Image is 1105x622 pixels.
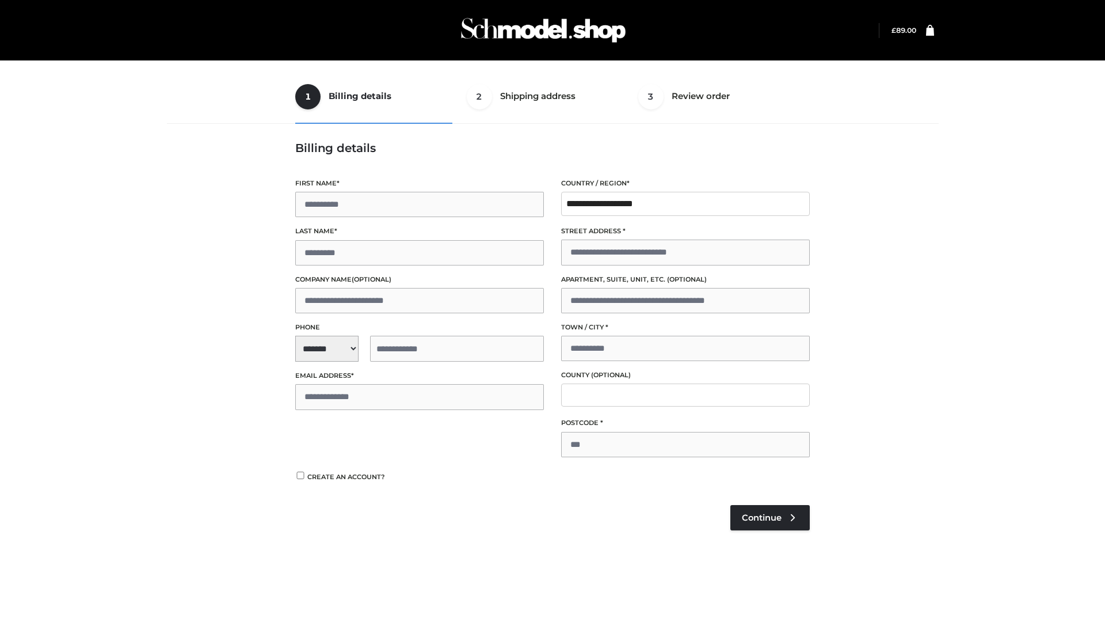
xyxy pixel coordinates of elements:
[561,418,810,428] label: Postcode
[295,226,544,237] label: Last name
[667,275,707,283] span: (optional)
[742,513,782,523] span: Continue
[891,26,916,35] a: £89.00
[561,226,810,237] label: Street address
[561,274,810,285] label: Apartment, suite, unit, etc.
[295,141,810,155] h3: Billing details
[352,275,391,283] span: (optional)
[295,178,544,189] label: First name
[307,473,385,481] span: Create an account?
[561,178,810,189] label: Country / Region
[457,7,630,53] img: Schmodel Admin 964
[561,370,810,381] label: County
[295,472,306,479] input: Create an account?
[591,371,631,379] span: (optional)
[561,322,810,333] label: Town / City
[295,274,544,285] label: Company name
[891,26,896,35] span: £
[891,26,916,35] bdi: 89.00
[295,370,544,381] label: Email address
[730,505,810,530] a: Continue
[295,322,544,333] label: Phone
